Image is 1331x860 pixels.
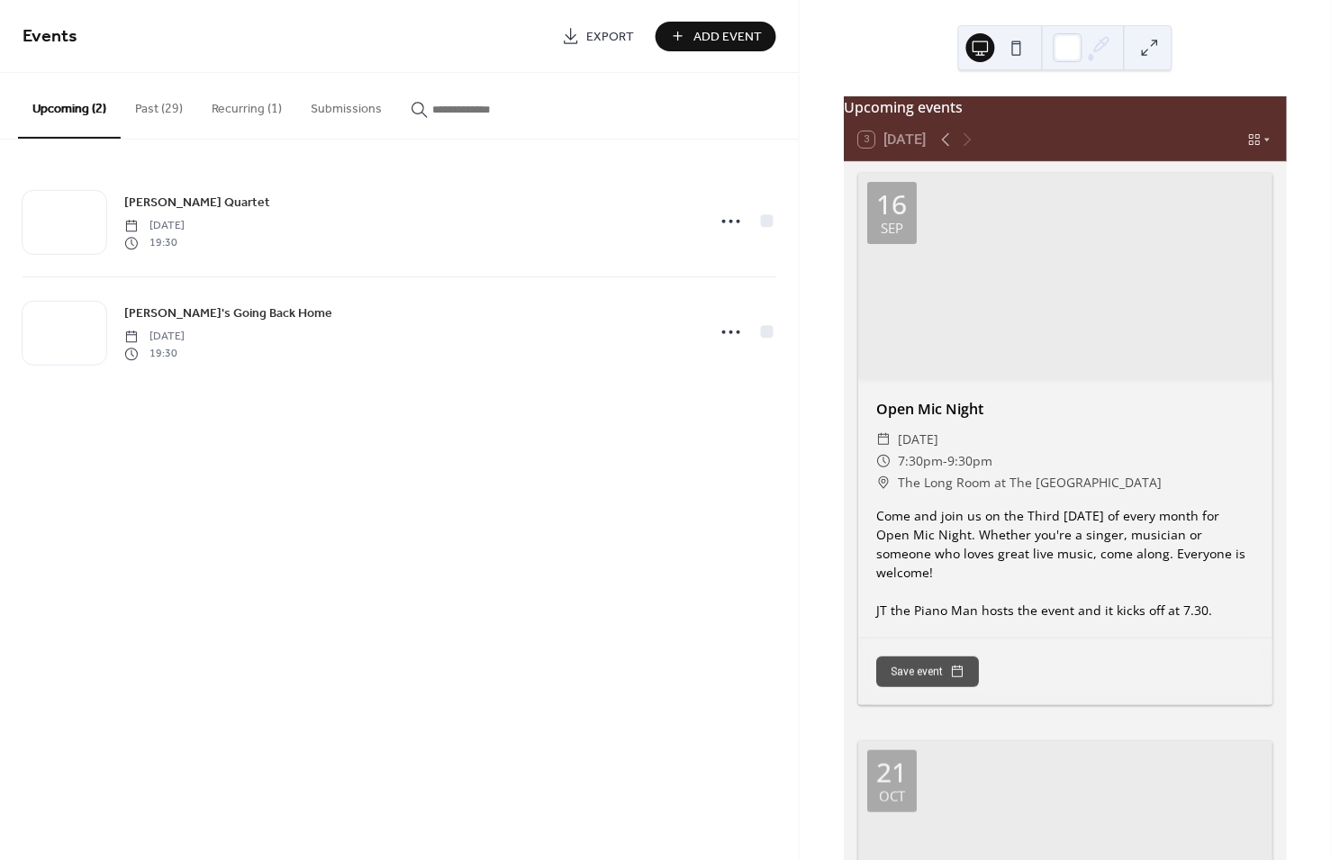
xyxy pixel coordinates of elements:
[548,22,648,51] a: Export
[296,73,396,137] button: Submissions
[876,472,891,493] div: ​
[121,73,197,137] button: Past (29)
[876,450,891,472] div: ​
[898,429,938,450] span: [DATE]
[876,429,891,450] div: ​
[694,28,763,47] span: Add Event
[124,305,332,324] span: [PERSON_NAME]'s Going Back Home
[18,73,121,139] button: Upcoming (2)
[124,235,185,251] span: 19:30
[876,191,907,218] div: 16
[898,472,1162,493] span: The Long Room at The [GEOGRAPHIC_DATA]
[124,195,270,213] span: [PERSON_NAME] Quartet
[876,656,979,687] button: Save event
[197,73,296,137] button: Recurring (1)
[879,790,905,803] div: Oct
[844,96,1287,118] div: Upcoming events
[881,222,903,235] div: Sep
[858,506,1272,620] div: Come and join us on the Third [DATE] of every month for Open Mic Night. Whether you're a singer, ...
[124,303,332,324] a: [PERSON_NAME]'s Going Back Home
[124,330,185,346] span: [DATE]
[23,20,77,55] span: Events
[898,450,943,472] span: 7:30pm
[587,28,635,47] span: Export
[858,398,1272,420] div: Open Mic Night
[943,450,947,472] span: -
[124,219,185,235] span: [DATE]
[124,193,270,213] a: [PERSON_NAME] Quartet
[876,759,907,786] div: 21
[124,346,185,362] span: 19:30
[656,22,776,51] button: Add Event
[947,450,992,472] span: 9:30pm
